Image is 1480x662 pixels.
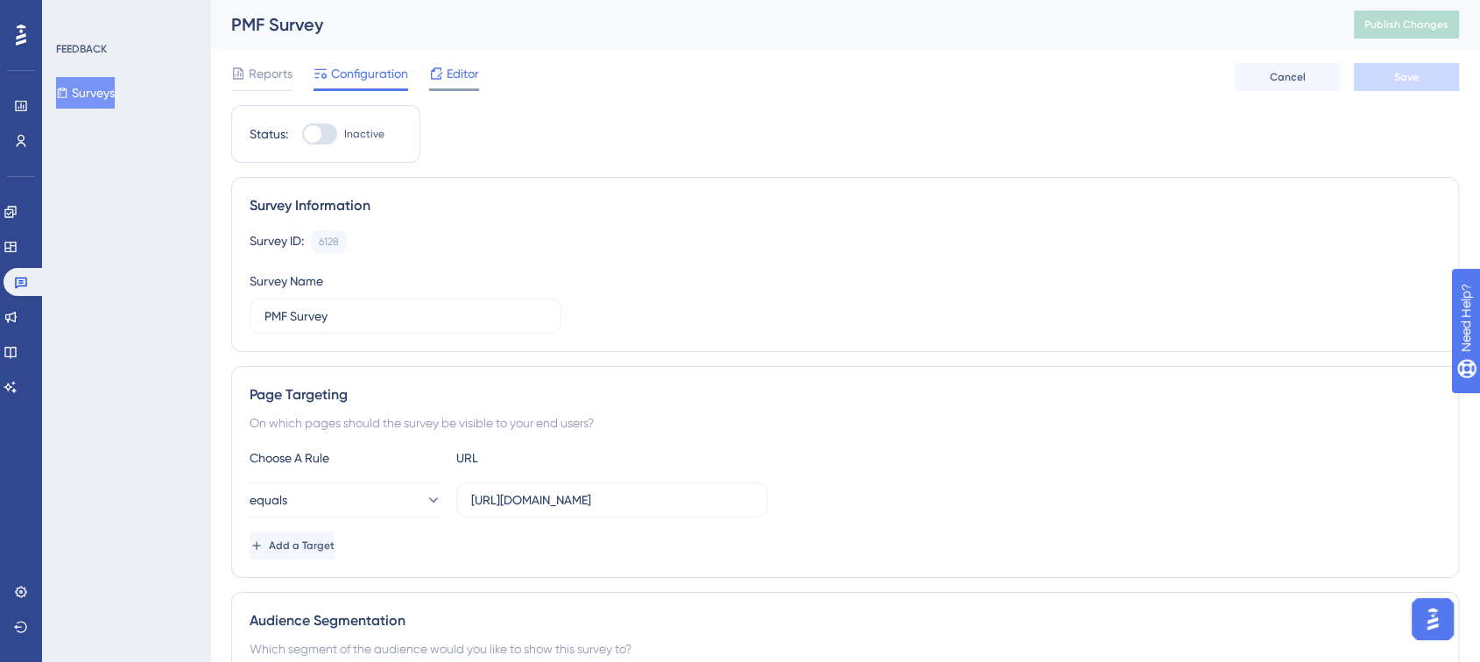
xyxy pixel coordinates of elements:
[1354,11,1459,39] button: Publish Changes
[331,63,408,84] span: Configuration
[175,546,350,616] button: Mensagens
[1364,18,1448,32] span: Publish Changes
[69,590,107,602] span: Início
[250,230,304,253] div: Survey ID:
[319,235,339,249] div: 6128
[36,277,71,312] img: Profile image for Diênifer
[250,482,442,518] button: equals
[18,336,333,384] div: Envie-nos uma mensagem
[301,28,333,60] div: Fechar
[1270,70,1306,84] span: Cancel
[1394,70,1419,84] span: Save
[172,28,207,63] img: Profile image for Begum
[456,447,649,468] div: URL
[41,4,109,25] span: Need Help?
[250,384,1441,405] div: Page Targeting
[35,124,315,154] p: Olá Israel 👋
[269,539,335,553] span: Add a Target
[250,412,1441,433] div: On which pages should the survey be visible to your end users?
[18,262,332,327] div: Profile image for DiêniferO segmento "Somente Eu" depende do armazenamento local do seu navegador...
[238,28,273,63] div: Profile image for Hakan
[18,236,333,327] div: Mensagem recenteProfile image for DiêniferO segmento "Somente Eu" depende do armazenamento local ...
[250,447,442,468] div: Choose A Rule
[35,154,315,214] p: Como podemos ajudar?
[130,294,181,313] div: • Há 16h
[250,610,1441,631] div: Audience Segmentation
[56,42,107,56] div: FEEDBACK
[250,638,1441,659] div: Which segment of the audience would you like to show this survey to?
[36,250,314,269] div: Mensagem recente
[250,532,335,560] button: Add a Target
[447,63,479,84] span: Editor
[250,271,323,292] div: Survey Name
[1406,593,1459,645] iframe: UserGuiding AI Assistant Launcher
[250,489,287,511] span: equals
[344,127,384,141] span: Inactive
[1354,63,1459,91] button: Save
[471,490,753,510] input: yourwebsite.com/path
[36,351,292,370] div: Envie-nos uma mensagem
[35,37,137,57] img: logo
[78,294,126,313] div: Diênifer
[205,28,240,63] img: Profile image for Diênifer
[1235,63,1340,91] button: Cancel
[56,77,115,109] button: Surveys
[249,63,292,84] span: Reports
[228,590,297,602] span: Mensagens
[264,306,546,326] input: Type your Survey name
[231,12,1310,37] div: PMF Survey
[250,195,1441,216] div: Survey Information
[250,123,288,144] div: Status:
